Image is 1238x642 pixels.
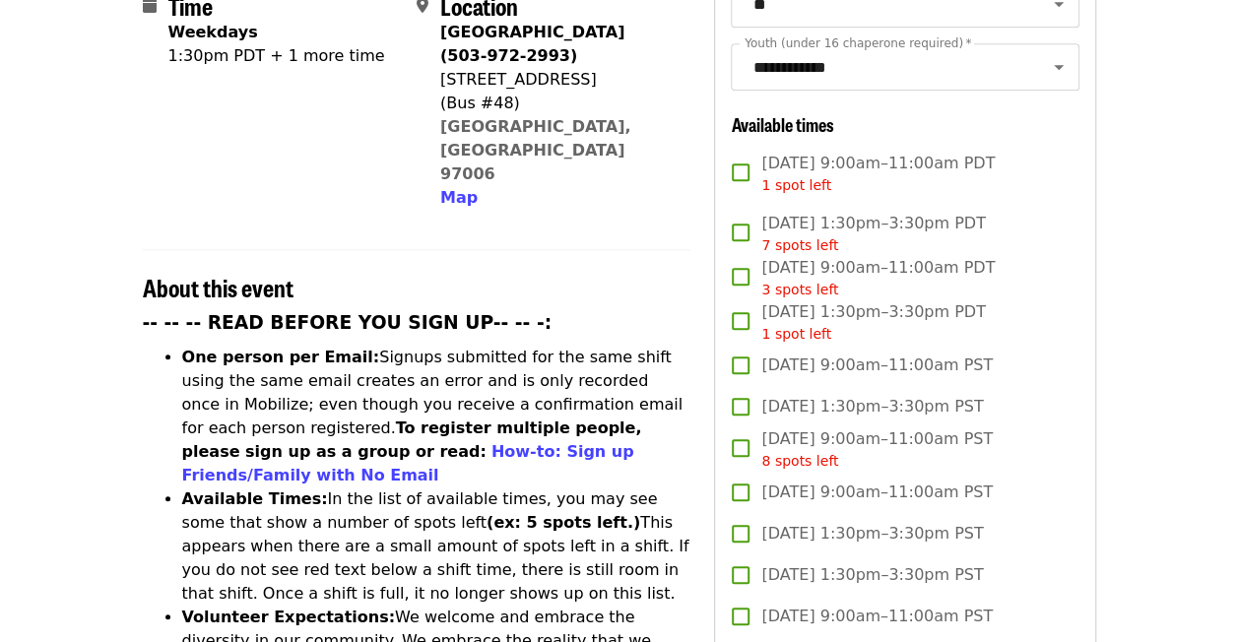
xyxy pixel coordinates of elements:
[761,177,831,193] span: 1 spot left
[761,152,995,196] span: [DATE] 9:00am–11:00am PDT
[761,453,838,469] span: 8 spots left
[745,37,971,49] label: Youth (under 16 chaperone required)
[761,237,838,253] span: 7 spots left
[761,395,983,418] span: [DATE] 1:30pm–3:30pm PST
[168,44,385,68] div: 1:30pm PDT + 1 more time
[761,605,993,628] span: [DATE] 9:00am–11:00am PST
[182,487,691,606] li: In the list of available times, you may see some that show a number of spots left This appears wh...
[440,23,624,65] strong: [GEOGRAPHIC_DATA] (503-972-2993)
[440,117,631,183] a: [GEOGRAPHIC_DATA], [GEOGRAPHIC_DATA] 97006
[761,481,993,504] span: [DATE] 9:00am–11:00am PST
[761,256,995,300] span: [DATE] 9:00am–11:00am PDT
[1045,53,1073,81] button: Open
[761,282,838,297] span: 3 spots left
[761,326,831,342] span: 1 spot left
[143,270,293,304] span: About this event
[761,522,983,546] span: [DATE] 1:30pm–3:30pm PST
[761,212,985,256] span: [DATE] 1:30pm–3:30pm PDT
[761,300,985,345] span: [DATE] 1:30pm–3:30pm PDT
[182,418,642,461] strong: To register multiple people, please sign up as a group or read:
[731,111,833,137] span: Available times
[440,92,675,115] div: (Bus #48)
[182,489,328,508] strong: Available Times:
[182,348,380,366] strong: One person per Email:
[761,353,993,377] span: [DATE] 9:00am–11:00am PST
[182,442,634,484] a: How-to: Sign up Friends/Family with No Email
[440,68,675,92] div: [STREET_ADDRESS]
[487,513,640,532] strong: (ex: 5 spots left.)
[761,427,993,472] span: [DATE] 9:00am–11:00am PST
[761,563,983,587] span: [DATE] 1:30pm–3:30pm PST
[440,188,478,207] span: Map
[182,346,691,487] li: Signups submitted for the same shift using the same email creates an error and is only recorded o...
[143,312,553,333] strong: -- -- -- READ BEFORE YOU SIGN UP-- -- -:
[182,608,396,626] strong: Volunteer Expectations:
[168,23,258,41] strong: Weekdays
[440,186,478,210] button: Map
